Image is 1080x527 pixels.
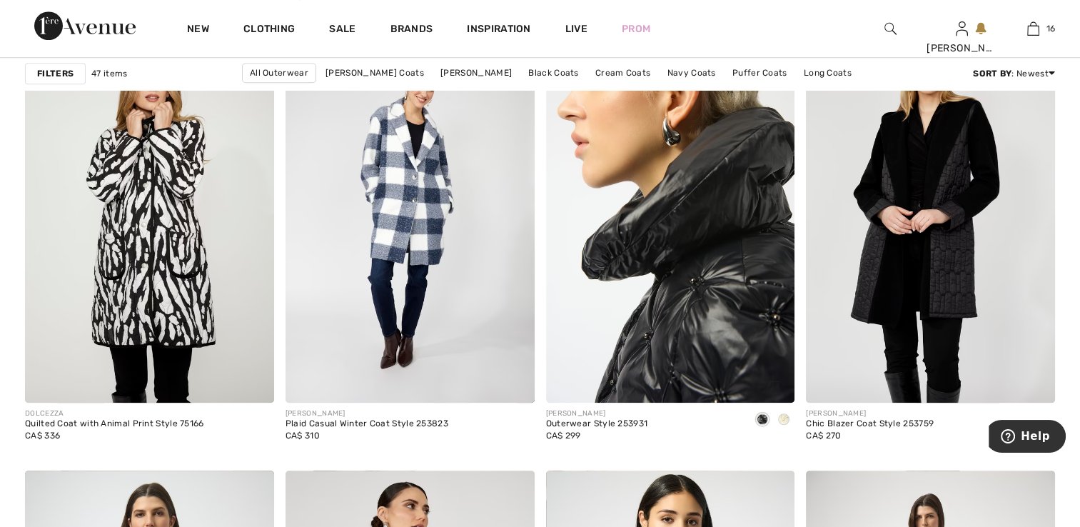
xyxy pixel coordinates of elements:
[286,29,535,403] img: Plaid Casual Winter Coat Style 253823. Blue/Off White
[565,21,587,36] a: Live
[34,11,136,40] img: 1ère Avenue
[806,419,934,429] div: Chic Blazer Coat Style 253759
[521,64,585,82] a: Black Coats
[973,69,1011,79] strong: Sort By
[622,21,650,36] a: Prom
[588,64,657,82] a: Cream Coats
[1027,20,1039,37] img: My Bag
[390,23,433,38] a: Brands
[989,420,1066,456] iframe: Opens a widget where you can find more information
[660,64,723,82] a: Navy Coats
[242,63,316,83] a: All Outerwear
[956,21,968,35] a: Sign In
[546,419,648,429] div: Outerwear Style 253931
[25,419,204,429] div: Quilted Coat with Animal Print Style 75166
[725,64,794,82] a: Puffer Coats
[329,23,355,38] a: Sale
[286,431,320,441] span: CA$ 310
[927,41,996,56] div: [PERSON_NAME]
[546,431,581,441] span: CA$ 299
[25,29,274,403] img: Quilted Coat with Animal Print Style 75166. As sample
[433,64,519,82] a: [PERSON_NAME]
[806,408,934,419] div: [PERSON_NAME]
[806,431,841,441] span: CA$ 270
[467,23,530,38] span: Inspiration
[286,419,448,429] div: Plaid Casual Winter Coat Style 253823
[25,408,204,419] div: DOLCEZZA
[752,408,773,432] div: Black
[243,23,295,38] a: Clothing
[25,431,60,441] span: CA$ 336
[797,64,859,82] a: Long Coats
[37,67,74,80] strong: Filters
[1046,22,1056,35] span: 16
[91,67,127,80] span: 47 items
[546,408,648,419] div: [PERSON_NAME]
[998,20,1068,37] a: 16
[773,408,794,432] div: Winter White
[806,29,1055,403] img: Chic Blazer Coat Style 253759. Black
[973,67,1055,80] div: : Newest
[187,23,209,38] a: New
[318,64,431,82] a: [PERSON_NAME] Coats
[546,29,795,403] a: Joseph Ribkoff Outerwear Style 253931. Black
[286,408,448,419] div: [PERSON_NAME]
[767,375,779,388] img: plus_v2.svg
[956,20,968,37] img: My Info
[884,20,897,37] img: search the website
